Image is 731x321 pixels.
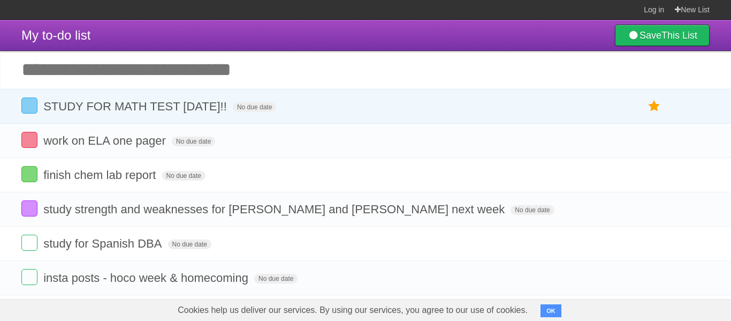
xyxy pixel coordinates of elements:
[43,100,230,113] span: STUDY FOR MATH TEST [DATE]!!
[661,30,697,41] b: This List
[167,300,538,321] span: Cookies help us deliver our services. By using our services, you agree to our use of cookies.
[172,137,215,146] span: No due date
[43,271,251,285] span: insta posts - hoco week & homecoming
[615,25,710,46] a: SaveThis List
[43,134,169,147] span: work on ELA one pager
[21,235,37,251] label: Done
[21,28,90,42] span: My to-do list
[254,274,298,283] span: No due date
[21,269,37,285] label: Done
[233,102,276,112] span: No due date
[21,98,37,114] label: Done
[43,203,507,216] span: study strength and weaknesses for [PERSON_NAME] and [PERSON_NAME] next week
[43,168,158,182] span: finish chem lab report
[21,200,37,217] label: Done
[21,166,37,182] label: Done
[540,304,561,317] button: OK
[162,171,205,181] span: No due date
[21,132,37,148] label: Done
[43,237,164,250] span: study for Spanish DBA
[511,205,554,215] span: No due date
[168,240,211,249] span: No due date
[644,98,665,115] label: Star task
